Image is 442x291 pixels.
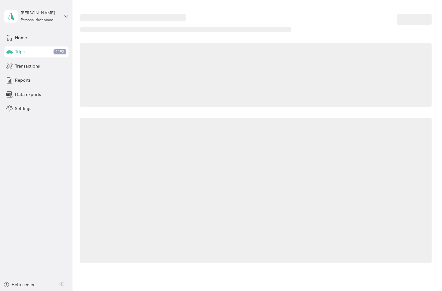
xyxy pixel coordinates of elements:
[15,35,27,41] span: Home
[3,282,35,288] button: Help center
[15,105,31,112] span: Settings
[15,91,41,98] span: Data exports
[15,63,40,69] span: Transactions
[54,49,66,55] span: 1192
[15,77,31,83] span: Reports
[21,10,59,16] div: [PERSON_NAME]-[PERSON_NAME]
[21,18,54,22] div: Personal dashboard
[408,257,442,291] iframe: Everlance-gr Chat Button Frame
[15,49,24,55] span: Trips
